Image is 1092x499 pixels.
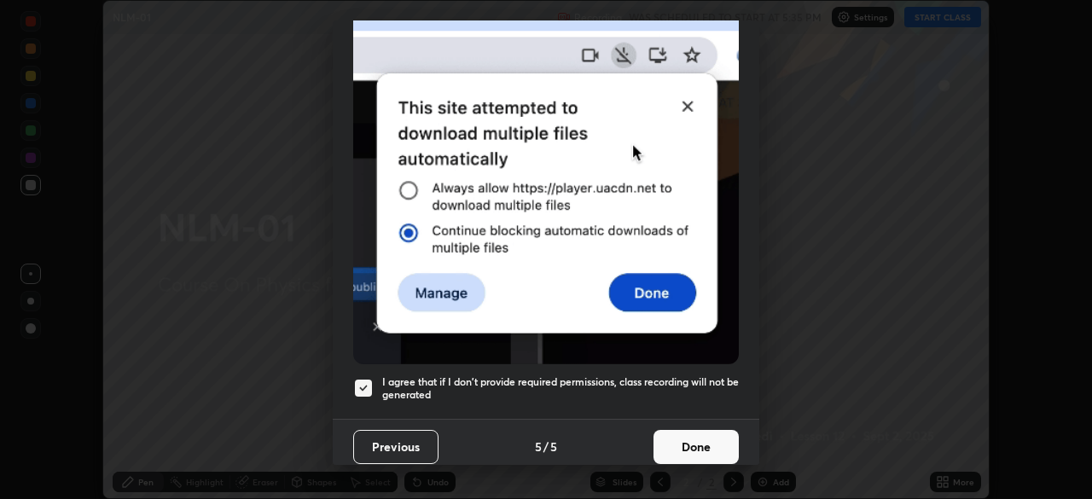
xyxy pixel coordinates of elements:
button: Previous [353,430,439,464]
button: Done [653,430,739,464]
h4: 5 [535,438,542,455]
h4: / [543,438,549,455]
h5: I agree that if I don't provide required permissions, class recording will not be generated [382,375,739,402]
h4: 5 [550,438,557,455]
